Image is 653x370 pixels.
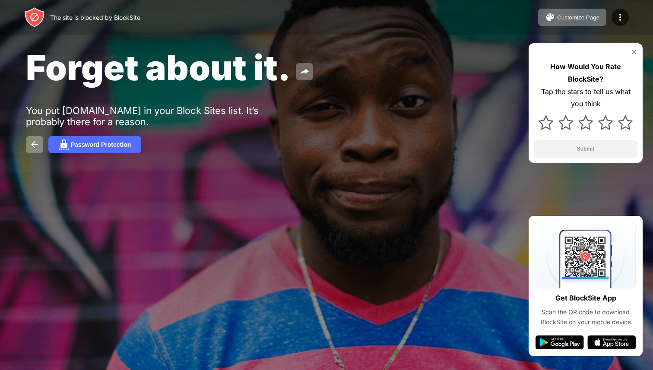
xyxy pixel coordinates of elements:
div: Customize Page [557,14,599,21]
img: google-play.svg [536,335,584,349]
button: Submit [534,140,637,158]
img: star.svg [578,115,593,130]
span: Forget about it. [26,47,291,89]
img: header-logo.svg [24,7,45,28]
img: share.svg [299,66,310,77]
img: qrcode.svg [536,223,636,288]
div: Scan the QR code to download BlockSite on your mobile device [536,307,636,327]
button: Password Protection [48,136,141,153]
div: Password Protection [71,141,131,148]
img: password.svg [59,139,69,150]
div: Get BlockSite App [555,292,616,304]
img: rate-us-close.svg [631,48,637,55]
img: back.svg [29,139,40,150]
div: The site is blocked by BlockSite [50,14,140,21]
img: app-store.svg [587,335,636,349]
img: pallet.svg [545,12,555,22]
img: star.svg [539,115,553,130]
img: star.svg [558,115,573,130]
img: star.svg [598,115,613,130]
button: Customize Page [538,9,606,26]
img: star.svg [618,115,633,130]
div: Tap the stars to tell us what you think [534,85,637,111]
div: How Would You Rate BlockSite? [534,60,637,85]
img: menu-icon.svg [615,12,625,22]
div: You put [DOMAIN_NAME] in your Block Sites list. It’s probably there for a reason. [26,105,293,127]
